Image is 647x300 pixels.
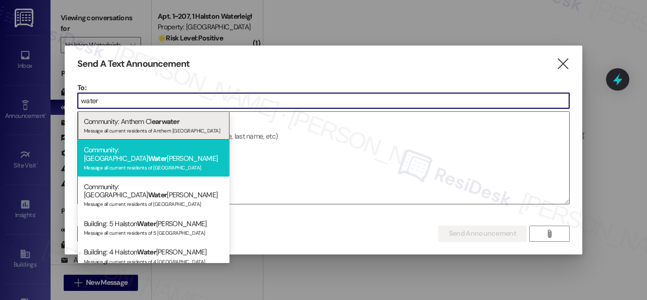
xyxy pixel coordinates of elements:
[84,199,223,207] div: Message all current residents of [GEOGRAPHIC_DATA]
[78,140,229,177] div: Community: [GEOGRAPHIC_DATA] [PERSON_NAME]
[78,213,229,242] div: Building: 5 Halston [PERSON_NAME]
[78,93,569,108] input: Type to select the units, buildings, or communities you want to message. (e.g. 'Unit 1A', 'Buildi...
[77,82,570,93] p: To:
[152,117,179,126] span: earwater
[78,242,229,271] div: Building: 4 Halston [PERSON_NAME]
[78,177,229,213] div: Community: [GEOGRAPHIC_DATA] [PERSON_NAME]
[78,111,229,140] div: Community: Anthem Cl
[84,256,223,265] div: Message all current residents of 4 [GEOGRAPHIC_DATA]
[84,125,223,134] div: Message all current residents of Anthem [GEOGRAPHIC_DATA]
[438,226,527,242] button: Send Announcement
[556,59,570,69] i: 
[148,190,167,199] span: Water
[545,230,553,238] i: 
[77,58,190,70] h3: Send A Text Announcement
[137,247,156,256] span: Water
[84,162,223,171] div: Message all current residents of [GEOGRAPHIC_DATA]
[84,228,223,236] div: Message all current residents of 5 [GEOGRAPHIC_DATA]
[137,219,156,228] span: Water
[148,154,167,163] span: Water
[449,228,516,239] span: Send Announcement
